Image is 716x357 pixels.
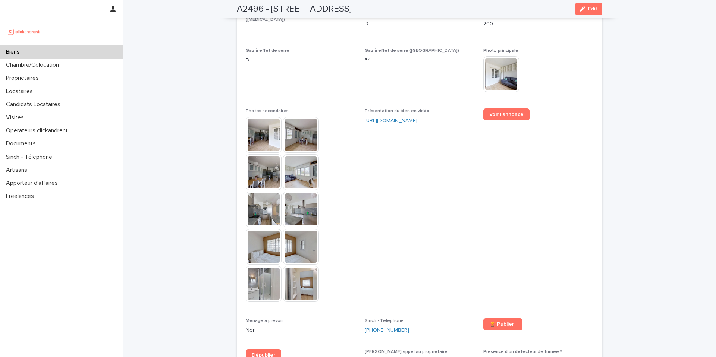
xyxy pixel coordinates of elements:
[6,24,42,39] img: UCB0brd3T0yccxBKYDjQ
[365,326,409,334] a: [PHONE_NUMBER]
[246,326,356,334] p: Non
[246,319,283,323] span: Ménage à prévoir
[483,108,530,120] a: Voir l'annonce
[365,109,430,113] span: Présentation du bien en vidéo
[237,4,352,15] h2: A2496 - [STREET_ADDRESS]
[3,140,42,147] p: Documents
[483,350,562,354] span: Présence d'un détecteur de fumée ?
[365,328,409,333] ringoverc2c-84e06f14122c: Call with Ringover
[3,127,74,134] p: Operateurs clickandrent
[483,20,593,28] p: 200
[3,180,64,187] p: Apporteur d'affaires
[365,328,409,333] ringoverc2c-number-84e06f14122c: [PHONE_NUMBER]
[246,56,356,64] p: D
[3,48,26,56] p: Biens
[365,56,475,64] p: 34
[365,20,475,28] p: D
[3,193,40,200] p: Freelances
[489,112,524,117] span: Voir l'annonce
[365,118,417,123] a: [URL][DOMAIN_NAME]
[246,109,289,113] span: Photos secondaires
[588,6,597,12] span: Edit
[483,318,522,330] a: 🏆 Publier !
[365,319,404,323] span: Sinch - Téléphone
[246,12,348,22] span: Numéro de Point De Comptage et d'Estimation ([MEDICAL_DATA])
[575,3,602,15] button: Edit
[3,101,66,108] p: Candidats Locataires
[246,25,356,33] p: -
[3,154,58,161] p: Sinch - Téléphone
[365,350,447,354] span: [PERSON_NAME] appel au propriétaire
[489,322,516,327] span: 🏆 Publier !
[365,48,459,53] span: Gaz à effet de serre ([GEOGRAPHIC_DATA])
[3,167,33,174] p: Artisans
[3,88,39,95] p: Locataires
[3,75,45,82] p: Propriétaires
[483,48,518,53] span: Photo principale
[3,114,30,121] p: Visites
[3,61,65,69] p: Chambre/Colocation
[246,48,289,53] span: Gaz à effet de serre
